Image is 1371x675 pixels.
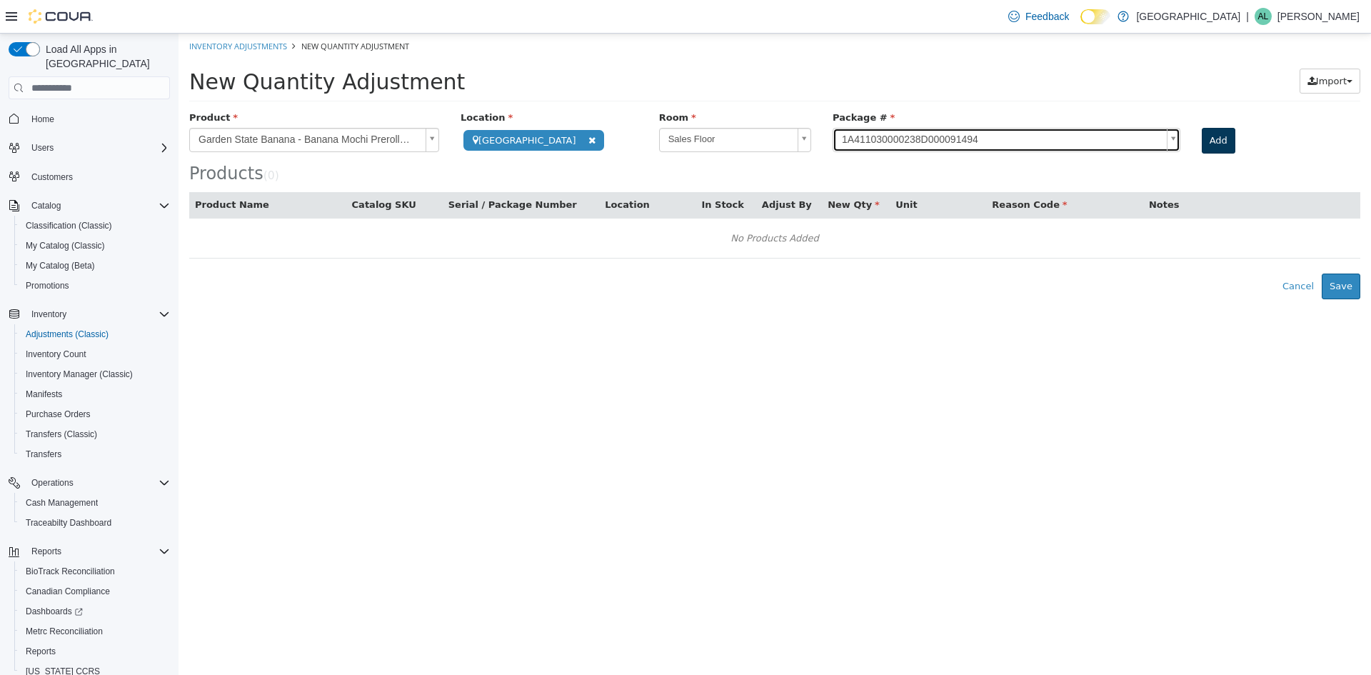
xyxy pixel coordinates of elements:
[14,561,176,581] button: BioTrack Reconciliation
[654,94,1002,119] a: 1A411030000238D000091494
[26,497,98,509] span: Cash Management
[20,366,170,383] span: Inventory Manager (Classic)
[20,426,170,443] span: Transfers (Classic)
[14,513,176,533] button: Traceabilty Dashboard
[31,114,54,125] span: Home
[14,581,176,601] button: Canadian Compliance
[1023,94,1057,120] button: Add
[970,164,1003,179] button: Notes
[481,95,613,117] span: Sales Floor
[1136,8,1240,25] p: [GEOGRAPHIC_DATA]
[31,309,66,320] span: Inventory
[20,623,109,640] a: Metrc Reconciliation
[26,280,69,291] span: Promotions
[14,641,176,661] button: Reports
[1080,9,1110,24] input: Dark Mode
[14,344,176,364] button: Inventory Count
[20,446,170,463] span: Transfers
[3,108,176,129] button: Home
[20,494,104,511] a: Cash Management
[26,474,170,491] span: Operations
[26,111,60,128] a: Home
[1003,2,1075,31] a: Feedback
[20,237,170,254] span: My Catalog (Classic)
[20,623,170,640] span: Metrc Reconciliation
[20,217,170,234] span: Classification (Classic)
[14,276,176,296] button: Promotions
[3,304,176,324] button: Inventory
[1258,8,1269,25] span: AL
[31,171,73,183] span: Customers
[26,566,115,577] span: BioTrack Reconciliation
[26,409,91,420] span: Purchase Orders
[26,429,97,440] span: Transfers (Classic)
[1246,8,1249,25] p: |
[11,36,286,61] span: New Quantity Adjustment
[26,168,170,186] span: Customers
[20,257,170,274] span: My Catalog (Beta)
[31,477,74,489] span: Operations
[481,79,518,89] span: Room
[20,643,61,660] a: Reports
[26,306,72,323] button: Inventory
[26,626,103,637] span: Metrc Reconciliation
[11,95,241,118] span: Garden State Banana - Banana Mochi Preroll 1g
[31,142,54,154] span: Users
[20,643,170,660] span: Reports
[20,326,114,343] a: Adjustments (Classic)
[26,389,62,400] span: Manifests
[26,543,67,560] button: Reports
[1277,8,1360,25] p: [PERSON_NAME]
[20,563,121,580] a: BioTrack Reconciliation
[20,603,89,620] a: Dashboards
[26,517,111,529] span: Traceabilty Dashboard
[40,42,170,71] span: Load All Apps in [GEOGRAPHIC_DATA]
[26,197,170,214] span: Catalog
[26,169,79,186] a: Customers
[20,346,92,363] a: Inventory Count
[654,79,716,89] span: Package #
[426,164,473,179] button: Location
[26,306,170,323] span: Inventory
[26,240,105,251] span: My Catalog (Classic)
[20,237,111,254] a: My Catalog (Classic)
[11,7,109,18] a: Inventory Adjustments
[174,164,241,179] button: Catalog SKU
[717,164,741,179] button: Unit
[1138,42,1168,53] span: Import
[26,474,79,491] button: Operations
[20,366,139,383] a: Inventory Manager (Classic)
[26,449,61,460] span: Transfers
[20,194,1172,216] div: No Products Added
[26,646,56,657] span: Reports
[20,563,170,580] span: BioTrack Reconciliation
[20,217,118,234] a: Classification (Classic)
[285,96,426,117] span: [GEOGRAPHIC_DATA]
[14,384,176,404] button: Manifests
[20,346,170,363] span: Inventory Count
[20,583,170,600] span: Canadian Compliance
[89,136,96,149] span: 0
[14,493,176,513] button: Cash Management
[523,164,568,179] button: In Stock
[11,94,261,119] a: Garden State Banana - Banana Mochi Preroll 1g
[20,326,170,343] span: Adjustments (Classic)
[3,166,176,187] button: Customers
[813,166,888,176] span: Reason Code
[16,164,94,179] button: Product Name
[1080,24,1081,25] span: Dark Mode
[14,404,176,424] button: Purchase Orders
[20,603,170,620] span: Dashboards
[14,424,176,444] button: Transfers (Classic)
[14,324,176,344] button: Adjustments (Classic)
[20,277,75,294] a: Promotions
[1143,240,1182,266] button: Save
[14,236,176,256] button: My Catalog (Classic)
[14,601,176,621] a: Dashboards
[3,541,176,561] button: Reports
[481,94,633,119] a: Sales Floor
[20,583,116,600] a: Canadian Compliance
[583,164,636,179] button: Adjust By
[26,220,112,231] span: Classification (Classic)
[26,197,66,214] button: Catalog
